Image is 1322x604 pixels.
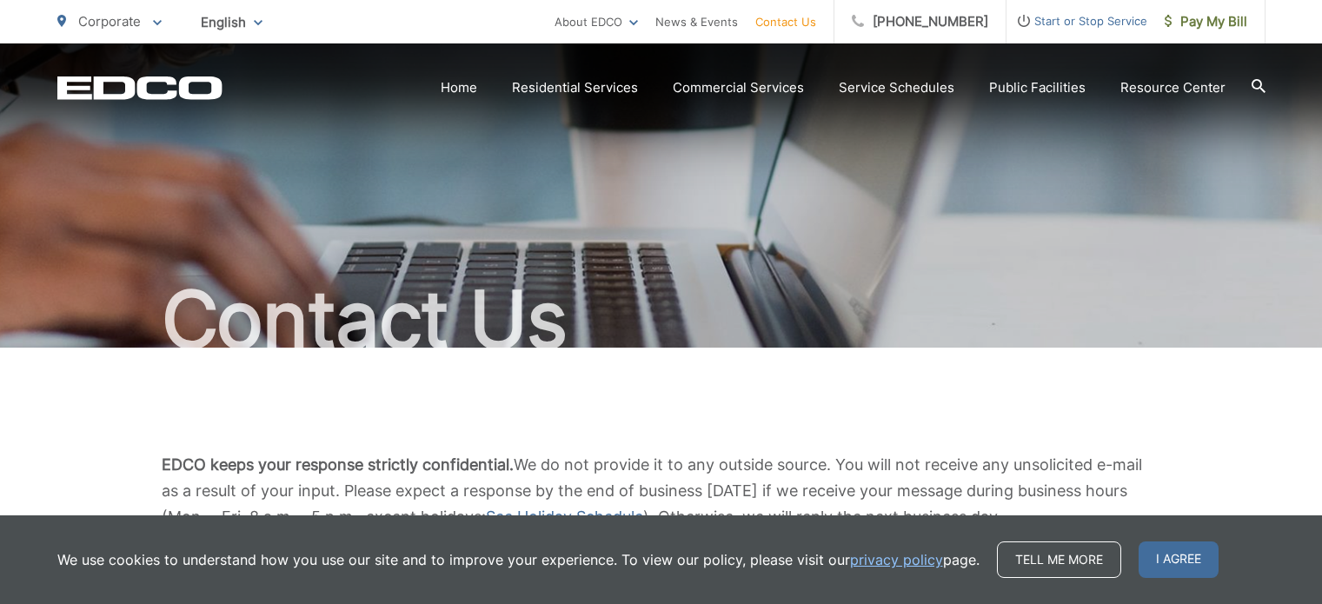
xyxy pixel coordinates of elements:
[162,452,1161,530] p: We do not provide it to any outside source. You will not receive any unsolicited e-mail as a resu...
[486,504,643,530] a: See Holiday Schedule
[555,11,638,32] a: About EDCO
[512,77,638,98] a: Residential Services
[1139,541,1219,578] span: I agree
[839,77,954,98] a: Service Schedules
[850,549,943,570] a: privacy policy
[989,77,1086,98] a: Public Facilities
[162,455,514,474] b: EDCO keeps your response strictly confidential.
[188,7,276,37] span: English
[997,541,1121,578] a: Tell me more
[78,13,141,30] span: Corporate
[655,11,738,32] a: News & Events
[57,276,1266,363] h1: Contact Us
[1120,77,1226,98] a: Resource Center
[673,77,804,98] a: Commercial Services
[1165,11,1247,32] span: Pay My Bill
[57,549,980,570] p: We use cookies to understand how you use our site and to improve your experience. To view our pol...
[57,76,223,100] a: EDCD logo. Return to the homepage.
[755,11,816,32] a: Contact Us
[441,77,477,98] a: Home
